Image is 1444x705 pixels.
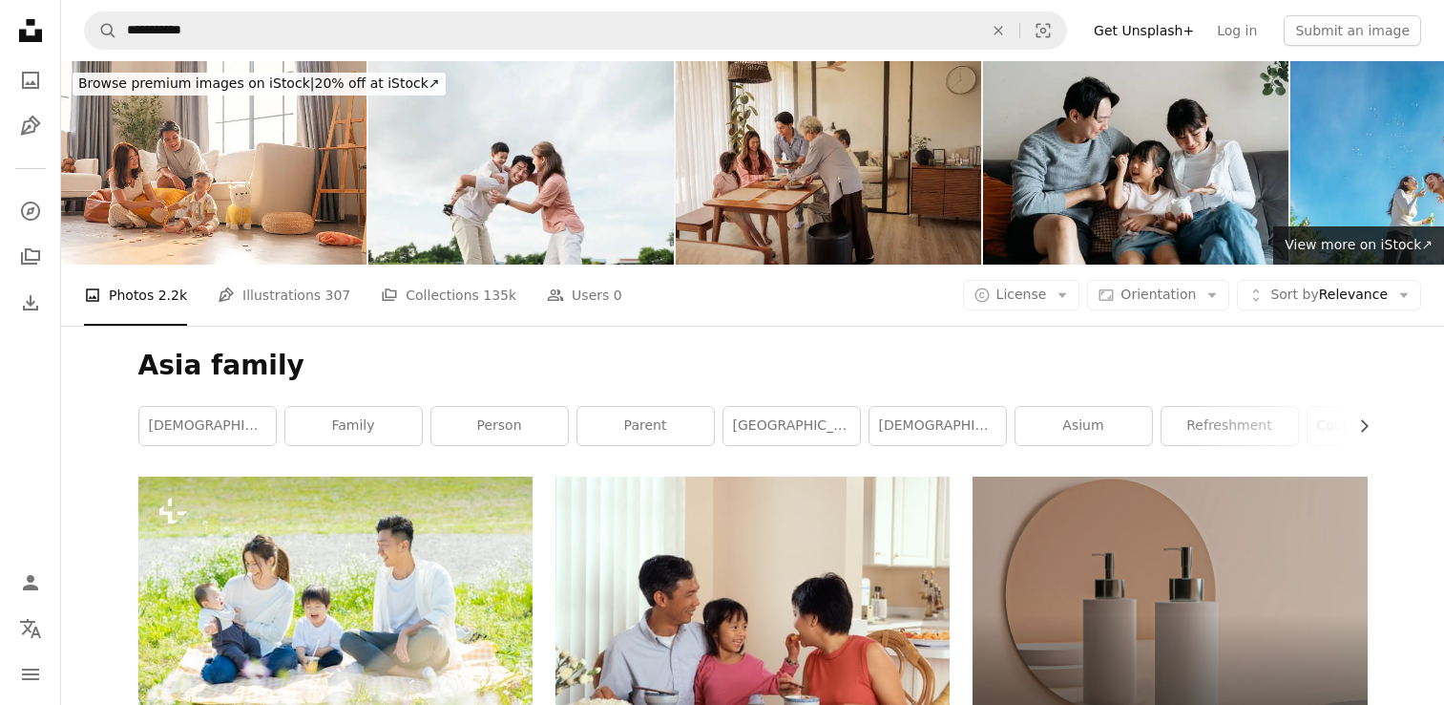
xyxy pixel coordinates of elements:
[11,107,50,145] a: Illustrations
[325,285,351,306] span: 307
[138,349,1368,383] h1: Asia family
[61,61,457,107] a: Browse premium images on iStock|20% off at iStock↗
[1284,15,1421,46] button: Submit an image
[483,285,516,306] span: 135k
[1347,407,1368,445] button: scroll list to the right
[577,407,714,445] a: parent
[977,12,1019,49] button: Clear
[218,265,350,326] a: Illustrations 307
[11,609,50,648] button: Language
[1120,287,1196,302] span: Orientation
[139,407,276,445] a: [DEMOGRAPHIC_DATA] family
[1270,286,1388,305] span: Relevance
[78,75,314,91] span: Browse premium images on iStock |
[368,61,674,265] img: A happy Asian family enjoying a heartwarming moment, Little son on his father back, while the mot...
[61,61,366,265] img: Portrait of young Asian family father mother son toddlerAsian family sitting in the living room P...
[1205,15,1268,46] a: Log in
[11,61,50,99] a: Photos
[1087,280,1229,310] button: Orientation
[11,655,50,694] button: Menu
[1270,287,1318,302] span: Sort by
[431,407,568,445] a: person
[547,265,622,326] a: Users 0
[676,61,981,265] img: Family dinner at home
[381,265,516,326] a: Collections 135k
[983,61,1288,265] img: Smiling young Asian family with daughter save money in piggybank feel provident economical about ...
[138,599,533,616] a: Asian parents and children enjoying a picnic on green area
[963,280,1080,310] button: License
[1161,407,1298,445] a: refreshment
[11,192,50,230] a: Explore
[84,11,1067,50] form: Find visuals sitewide
[614,285,622,306] span: 0
[11,564,50,602] a: Log in / Sign up
[11,238,50,276] a: Collections
[1273,226,1444,265] a: View more on iStock↗
[1237,280,1421,310] button: Sort byRelevance
[1015,407,1152,445] a: asium
[1020,12,1066,49] button: Visual search
[1082,15,1205,46] a: Get Unsplash+
[11,284,50,322] a: Download History
[555,626,950,643] a: family eating at the table
[869,407,1006,445] a: [DEMOGRAPHIC_DATA] ethnicity
[1308,407,1444,445] a: couple - relationship
[78,75,440,91] span: 20% off at iStock ↗
[996,287,1047,302] span: License
[85,12,117,49] button: Search Unsplash
[723,407,860,445] a: [GEOGRAPHIC_DATA]
[285,407,422,445] a: family
[1285,237,1433,252] span: View more on iStock ↗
